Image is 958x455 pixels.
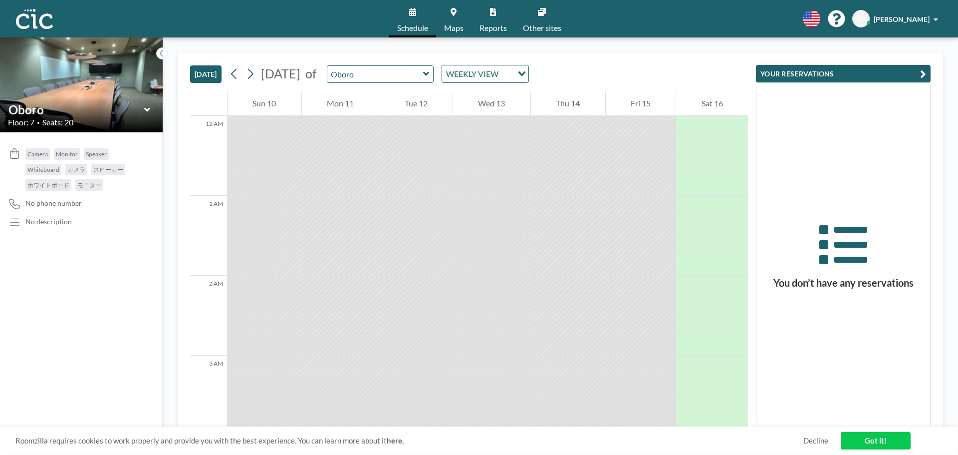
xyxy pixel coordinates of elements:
div: Mon 11 [302,91,379,116]
button: YOUR RESERVATIONS [756,65,931,82]
div: Tue 12 [379,91,453,116]
input: Oboro [327,66,423,82]
div: Sat 16 [676,91,748,116]
span: Schedule [397,24,428,32]
span: Seats: 20 [42,117,73,127]
div: Search for option [442,65,528,82]
span: カメラ [67,166,85,173]
span: Floor: 7 [8,117,34,127]
div: 1 AM [190,196,227,276]
h3: You don’t have any reservations [756,277,930,289]
span: Camera [27,150,48,158]
span: WEEKLY VIEW [444,67,500,80]
a: here. [387,436,404,445]
span: SH [856,14,866,23]
span: スピーカー [93,166,123,173]
span: Roomzilla requires cookies to work properly and provide you with the best experience. You can lea... [15,436,803,446]
div: Sun 10 [228,91,301,116]
span: Maps [444,24,464,32]
span: Reports [479,24,507,32]
img: organization-logo [16,9,53,29]
div: 2 AM [190,276,227,356]
span: Whiteboard [27,166,59,173]
span: モニター [77,181,101,189]
span: • [37,119,40,126]
div: Fri 15 [606,91,676,116]
span: Monitor [56,150,78,158]
input: Oboro [8,102,144,117]
div: 3 AM [190,356,227,436]
div: Wed 13 [453,91,530,116]
span: [PERSON_NAME] [874,15,930,23]
input: Search for option [501,67,512,80]
span: Speaker [86,150,107,158]
button: [DATE] [190,65,222,83]
div: No description [25,217,72,226]
a: Got it! [841,432,911,450]
span: [DATE] [261,66,300,81]
span: No phone number [25,199,82,208]
span: of [305,66,316,81]
div: 12 AM [190,116,227,196]
span: Other sites [523,24,561,32]
a: Decline [803,436,828,446]
span: ホワイトボード [27,181,69,189]
div: Thu 14 [531,91,605,116]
